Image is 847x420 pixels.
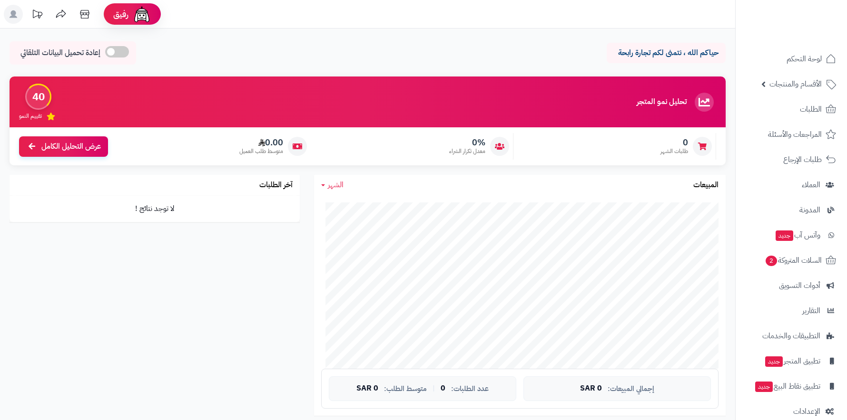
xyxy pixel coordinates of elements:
a: تطبيق نقاط البيعجديد [741,375,841,398]
span: 0 [441,384,445,393]
a: تطبيق المتجرجديد [741,350,841,372]
span: | [433,385,435,392]
span: تطبيق المتجر [764,354,820,368]
span: جديد [755,382,773,392]
span: 0% [449,137,485,148]
img: ai-face.png [132,5,151,24]
span: أدوات التسويق [779,279,820,292]
p: حياكم الله ، نتمنى لكم تجارة رابحة [614,48,719,58]
span: السلات المتروكة [765,254,822,267]
span: إجمالي المبيعات: [608,385,654,393]
span: تقييم النمو [19,112,42,120]
span: الطلبات [800,103,822,116]
span: وآتس آب [775,229,820,242]
span: الشهر [328,179,344,191]
a: المراجعات والأسئلة [741,123,841,146]
a: الطلبات [741,98,841,121]
span: معدل تكرار الشراء [449,147,485,155]
h3: تحليل نمو المتجر [637,98,687,106]
a: التطبيقات والخدمات [741,325,841,347]
td: لا توجد نتائج ! [10,196,300,222]
a: المدونة [741,199,841,221]
span: جديد [765,356,783,367]
span: المراجعات والأسئلة [768,128,822,141]
span: رفيق [113,9,128,20]
span: طلبات الإرجاع [783,153,822,166]
a: لوحة التحكم [741,48,841,70]
a: طلبات الإرجاع [741,148,841,171]
span: 0 SAR [580,384,602,393]
span: إعادة تحميل البيانات التلقائي [20,48,100,58]
span: التطبيقات والخدمات [762,329,820,343]
span: الأقسام والمنتجات [769,77,822,91]
span: 0 SAR [356,384,378,393]
a: تحديثات المنصة [25,5,49,26]
span: 0.00 [239,137,283,148]
span: لوحة التحكم [787,52,822,66]
a: التقارير [741,299,841,322]
a: العملاء [741,173,841,196]
span: جديد [776,230,793,241]
span: المدونة [799,203,820,217]
h3: آخر الطلبات [259,181,293,190]
span: التقارير [802,304,820,317]
span: العملاء [802,178,820,191]
img: logo-2.png [782,24,838,44]
span: متوسط طلب العميل [239,147,283,155]
a: أدوات التسويق [741,274,841,297]
a: السلات المتروكة2 [741,249,841,272]
span: الإعدادات [793,405,820,418]
a: عرض التحليل الكامل [19,136,108,157]
span: عدد الطلبات: [451,385,489,393]
span: 2 [766,256,777,266]
a: الشهر [321,180,344,191]
span: طلبات الشهر [660,147,688,155]
a: وآتس آبجديد [741,224,841,247]
span: 0 [660,137,688,148]
span: تطبيق نقاط البيع [754,380,820,393]
span: عرض التحليل الكامل [41,141,101,152]
span: متوسط الطلب: [384,385,427,393]
h3: المبيعات [693,181,719,190]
